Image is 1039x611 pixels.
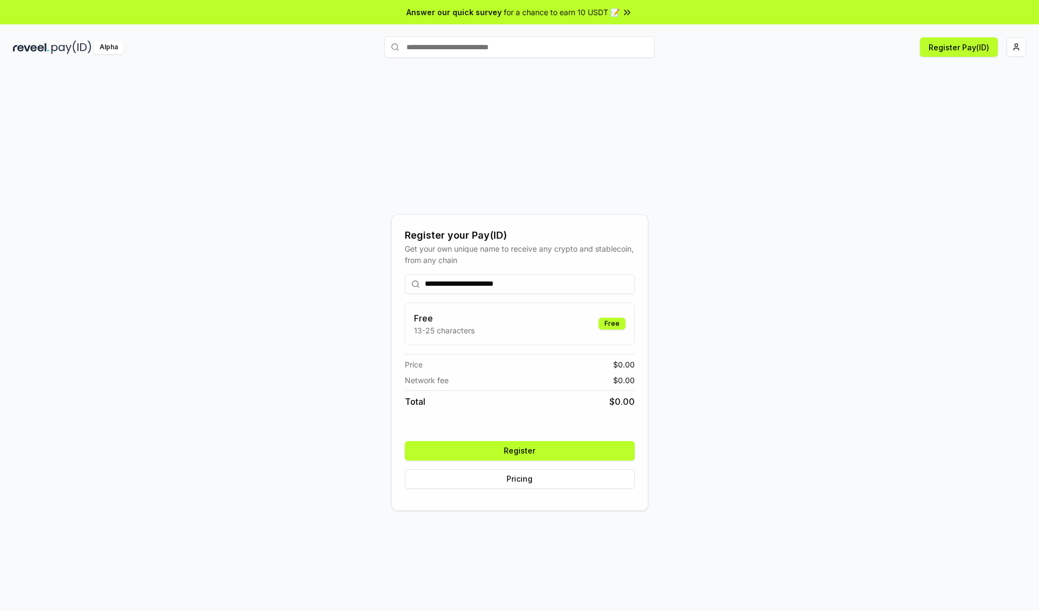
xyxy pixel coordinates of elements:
[613,359,635,370] span: $ 0.00
[405,469,635,489] button: Pricing
[414,312,475,325] h3: Free
[920,37,998,57] button: Register Pay(ID)
[599,318,626,330] div: Free
[13,41,49,54] img: reveel_dark
[405,359,423,370] span: Price
[51,41,91,54] img: pay_id
[405,228,635,243] div: Register your Pay(ID)
[405,375,449,386] span: Network fee
[405,395,425,408] span: Total
[405,243,635,266] div: Get your own unique name to receive any crypto and stablecoin, from any chain
[609,395,635,408] span: $ 0.00
[94,41,124,54] div: Alpha
[613,375,635,386] span: $ 0.00
[504,6,620,18] span: for a chance to earn 10 USDT 📝
[414,325,475,336] p: 13-25 characters
[405,441,635,461] button: Register
[406,6,502,18] span: Answer our quick survey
